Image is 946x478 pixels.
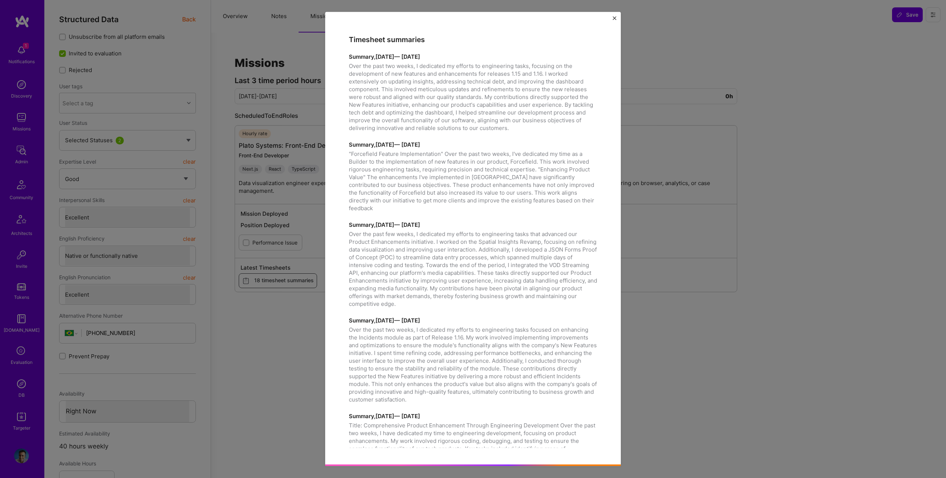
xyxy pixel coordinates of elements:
div: Summary, [DATE] — [DATE] [349,317,597,324]
div: Summary, [DATE] — [DATE] [349,53,597,61]
p: Over the past few weeks, I dedicated my efforts to engineering tasks that advanced our Product En... [349,230,597,308]
button: Close [613,16,616,24]
div: Summary, [DATE] — [DATE] [349,412,597,420]
div: Summary, [DATE] — [DATE] [349,221,597,229]
p: "Forcefield Feature Implementation" Over the past two weeks, I've dedicated my time as a Builder ... [349,150,597,212]
p: Over the past two weeks, I dedicated my efforts to engineering tasks, focusing on the development... [349,62,597,132]
h3: Timesheet summaries [349,35,597,44]
p: Over the past two weeks, I dedicated my efforts to engineering tasks focused on enhancing the Inc... [349,326,597,403]
div: Summary, [DATE] — [DATE] [349,141,597,148]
